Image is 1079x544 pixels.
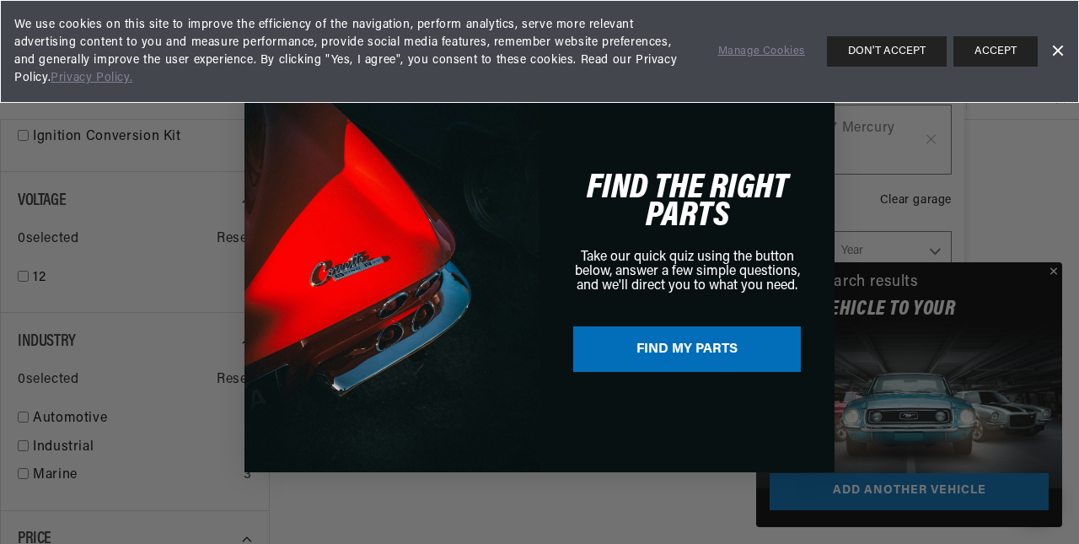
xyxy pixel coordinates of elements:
[573,326,801,372] button: FIND MY PARTS
[14,16,695,87] span: We use cookies on this site to improve the efficiency of the navigation, perform analytics, serve...
[718,43,805,61] a: Manage Cookies
[575,250,800,293] span: Take our quick quiz using the button below, answer a few simple questions, and we'll direct you t...
[51,72,132,84] a: Privacy Policy.
[1044,39,1070,64] a: Dismiss Banner
[953,36,1038,67] button: ACCEPT
[244,72,539,472] img: 84a38657-11e4-4279-99e0-6f2216139a28.png
[587,170,788,234] span: FIND THE RIGHT PARTS
[827,36,947,67] button: DON'T ACCEPT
